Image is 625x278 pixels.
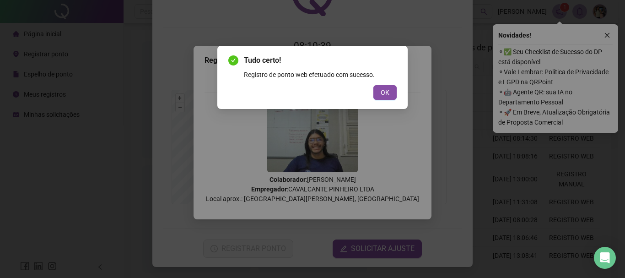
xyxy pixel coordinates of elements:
div: Registro de ponto web efetuado com sucesso. [244,70,397,80]
span: check-circle [228,55,238,65]
span: Tudo certo! [244,55,397,66]
div: Open Intercom Messenger [594,247,616,269]
button: OK [373,85,397,100]
span: OK [381,87,389,98]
